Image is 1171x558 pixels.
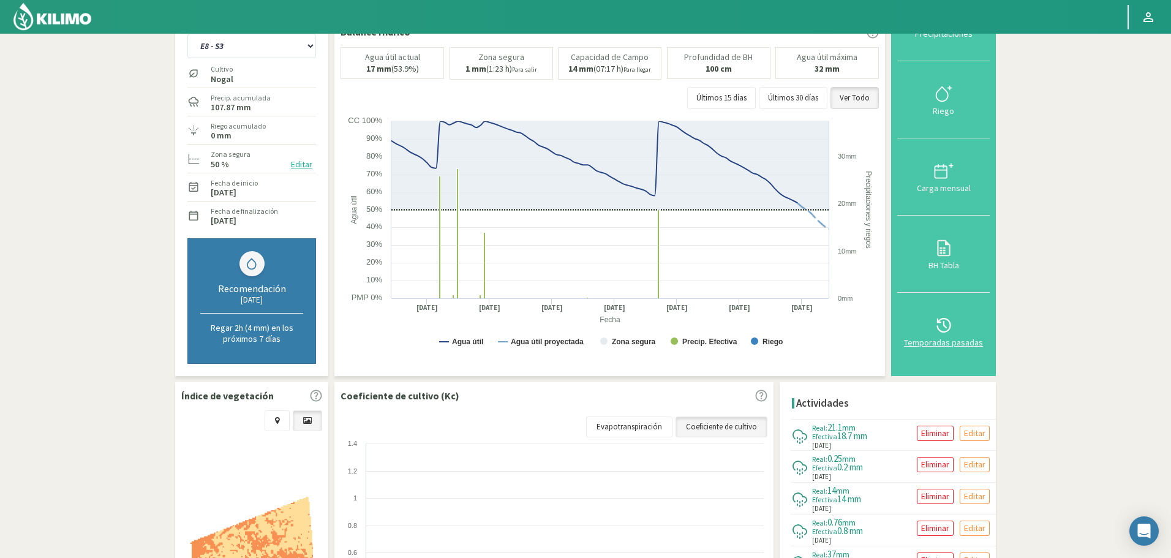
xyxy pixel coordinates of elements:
p: (53.9%) [366,64,419,74]
label: Cultivo [211,64,233,75]
span: mm [842,517,856,528]
text: [DATE] [666,303,688,312]
span: 14 mm [837,493,861,505]
p: Índice de vegetación [181,388,274,403]
text: 40% [366,222,382,231]
a: Coeficiente de cultivo [676,417,767,437]
p: (1:23 h) [465,64,537,74]
label: 0 mm [211,132,232,140]
div: Riego [901,107,986,115]
text: 20% [366,257,382,266]
div: BH Tabla [901,261,986,270]
text: Fecha [600,315,620,324]
text: [DATE] [479,303,500,312]
label: Fecha de inicio [211,178,258,189]
p: Editar [964,489,985,503]
label: [DATE] [211,217,236,225]
p: Coeficiente de cultivo (Kc) [341,388,459,403]
div: [DATE] [200,295,303,305]
text: 10mm [838,247,857,255]
p: Zona segura [478,53,524,62]
label: Fecha de finalización [211,206,278,217]
span: Real: [812,486,827,496]
text: CC 100% [348,116,382,125]
text: Precip. Efectiva [682,337,737,346]
button: Ver Todo [830,87,879,109]
text: 10% [366,275,382,284]
span: 21.1 [827,421,842,433]
span: Real: [812,454,827,464]
p: Profundidad de BH [684,53,753,62]
span: mm [842,453,856,464]
text: 0.6 [348,549,357,556]
button: Eliminar [917,426,954,441]
text: PMP 0% [352,293,383,302]
text: [DATE] [416,303,438,312]
text: Zona segura [612,337,656,346]
button: Temporadas pasadas [897,293,990,370]
span: 0.2 mm [837,461,863,473]
text: 70% [366,169,382,178]
span: Efectiva [812,463,837,472]
label: Zona segura [211,149,250,160]
button: Eliminar [917,521,954,536]
button: Carga mensual [897,138,990,216]
b: 32 mm [815,63,840,74]
img: Kilimo [12,2,92,31]
a: Evapotranspiración [586,417,672,437]
label: Nogal [211,75,233,83]
b: 14 mm [568,63,593,74]
span: Efectiva [812,495,837,504]
small: Para salir [512,66,537,74]
text: Agua útil [452,337,483,346]
button: Eliminar [917,457,954,472]
text: Riego [762,337,783,346]
text: 30mm [838,153,857,160]
text: 60% [366,187,382,196]
text: [DATE] [791,303,813,312]
text: 50% [366,205,382,214]
text: 90% [366,134,382,143]
div: Carga mensual [901,184,986,192]
b: 100 cm [706,63,732,74]
p: Eliminar [921,458,949,472]
small: Para llegar [623,66,651,74]
span: [DATE] [812,535,831,546]
text: 0.8 [348,522,357,529]
label: Precip. acumulada [211,92,271,104]
p: Eliminar [921,426,949,440]
span: 0.76 [827,516,842,528]
span: mm [836,485,849,496]
p: Agua útil actual [365,53,420,62]
p: Agua útil máxima [797,53,857,62]
b: 17 mm [366,63,391,74]
p: Capacidad de Campo [571,53,649,62]
span: Real: [812,423,827,432]
span: [DATE] [812,472,831,482]
button: BH Tabla [897,216,990,293]
text: 1.4 [348,440,357,447]
button: Últimos 15 días [687,87,756,109]
label: [DATE] [211,189,236,197]
text: 1 [353,494,357,502]
text: 20mm [838,200,857,207]
span: 0.25 [827,453,842,464]
div: Temporadas pasadas [901,338,986,347]
button: Riego [897,61,990,138]
span: [DATE] [812,503,831,514]
button: Editar [960,426,990,441]
span: Real: [812,518,827,527]
p: Editar [964,458,985,472]
b: 1 mm [465,63,486,74]
span: Efectiva [812,432,837,441]
p: (07:17 h) [568,64,651,74]
span: Efectiva [812,527,837,536]
text: [DATE] [541,303,563,312]
div: Recomendación [200,282,303,295]
label: 107.87 mm [211,104,251,111]
label: 50 % [211,160,229,168]
div: Open Intercom Messenger [1129,516,1159,546]
button: Editar [960,521,990,536]
button: Últimos 30 días [759,87,827,109]
text: [DATE] [729,303,750,312]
